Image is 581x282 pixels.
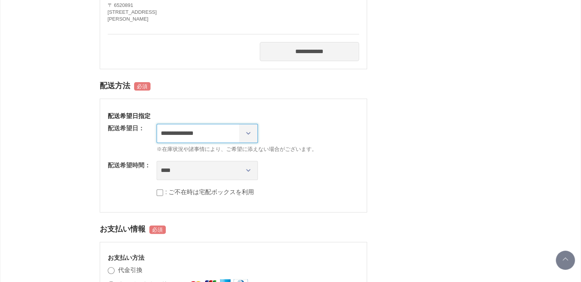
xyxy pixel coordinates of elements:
h2: 配送方法 [100,77,367,95]
label: : ご不在時は宅配ボックスを利用 [165,189,254,195]
label: 代金引換 [118,267,142,273]
dt: 配送希望時間： [108,161,151,170]
span: ※在庫状況や諸事情により、ご希望に添えない場合がございます。 [157,145,359,153]
h3: 配送希望日指定 [108,112,359,120]
dt: 配送希望日： [108,124,144,133]
h2: お支払い情報 [100,220,367,238]
address: 〒 6520891 [STREET_ADDRESS] [PERSON_NAME] [108,2,157,23]
h3: お支払い方法 [108,254,359,262]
